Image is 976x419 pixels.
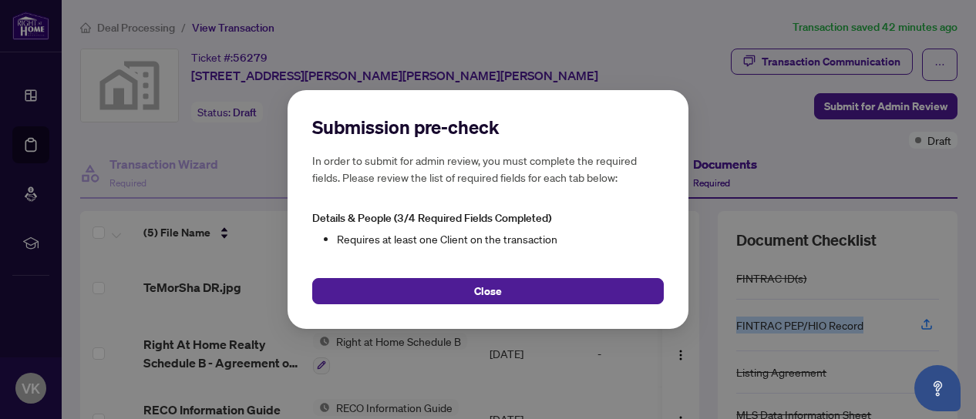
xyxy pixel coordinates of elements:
[312,115,664,139] h2: Submission pre-check
[337,230,664,247] li: Requires at least one Client on the transaction
[312,278,664,304] button: Close
[312,152,664,186] h5: In order to submit for admin review, you must complete the required fields. Please review the lis...
[312,211,551,225] span: Details & People (3/4 Required Fields Completed)
[474,279,502,303] span: Close
[914,365,961,411] button: Open asap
